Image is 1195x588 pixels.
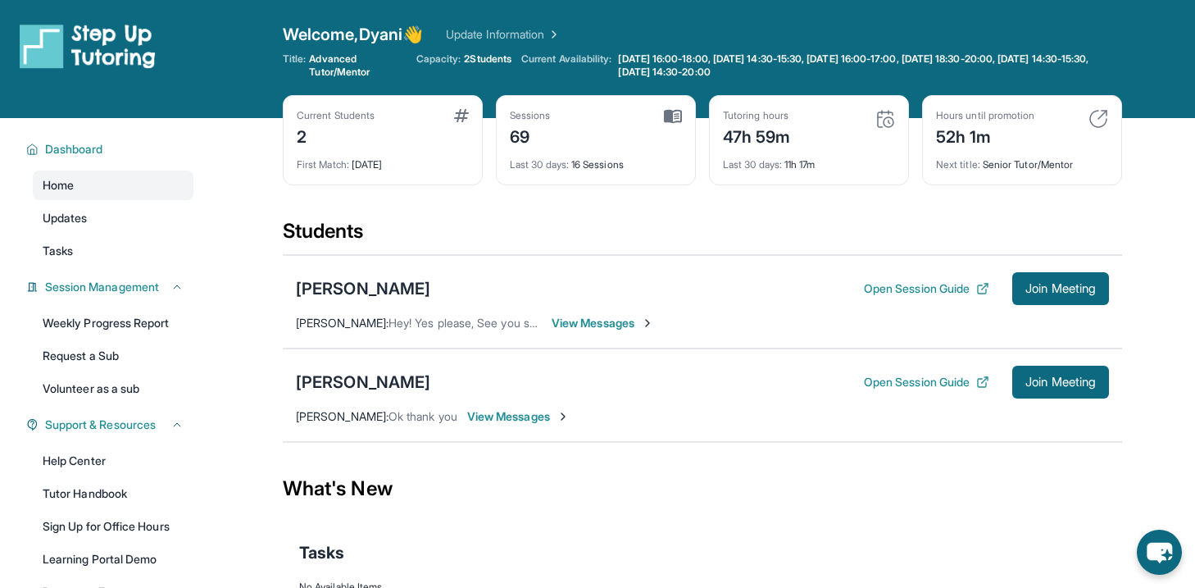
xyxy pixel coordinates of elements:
[39,279,184,295] button: Session Management
[664,109,682,124] img: card
[936,158,980,171] span: Next title :
[309,52,406,79] span: Advanced Tutor/Mentor
[864,280,989,297] button: Open Session Guide
[296,409,388,423] span: [PERSON_NAME] :
[1012,272,1109,305] button: Join Meeting
[43,243,73,259] span: Tasks
[33,512,193,541] a: Sign Up for Office Hours
[552,315,654,331] span: View Messages
[45,279,159,295] span: Session Management
[615,52,1122,79] a: [DATE] 16:00-18:00, [DATE] 14:30-15:30, [DATE] 16:00-17:00, [DATE] 18:30-20:00, [DATE] 14:30-15:3...
[297,109,375,122] div: Current Students
[936,122,1034,148] div: 52h 1m
[416,52,461,66] span: Capacity:
[510,109,551,122] div: Sessions
[1012,366,1109,399] button: Join Meeting
[296,371,430,394] div: [PERSON_NAME]
[467,408,570,425] span: View Messages
[446,26,561,43] a: Update Information
[297,158,349,171] span: First Match :
[296,316,388,330] span: [PERSON_NAME] :
[299,541,344,564] span: Tasks
[464,52,511,66] span: 2 Students
[33,203,193,233] a: Updates
[297,148,469,171] div: [DATE]
[296,277,430,300] div: [PERSON_NAME]
[618,52,1119,79] span: [DATE] 16:00-18:00, [DATE] 14:30-15:30, [DATE] 16:00-17:00, [DATE] 18:30-20:00, [DATE] 14:30-15:3...
[33,171,193,200] a: Home
[45,417,156,433] span: Support & Resources
[33,479,193,508] a: Tutor Handbook
[297,122,375,148] div: 2
[1025,377,1096,387] span: Join Meeting
[864,374,989,390] button: Open Session Guide
[283,23,423,46] span: Welcome, Dyani 👋
[1088,109,1108,129] img: card
[283,218,1122,254] div: Students
[388,316,612,330] span: Hey! Yes please, See you soon. Thank you!
[33,236,193,266] a: Tasks
[20,23,156,69] img: logo
[454,109,469,122] img: card
[544,26,561,43] img: Chevron Right
[39,141,184,157] button: Dashboard
[1137,530,1182,575] button: chat-button
[723,158,782,171] span: Last 30 days :
[43,177,74,194] span: Home
[875,109,895,129] img: card
[388,409,457,423] span: Ok thank you
[45,141,103,157] span: Dashboard
[557,410,570,423] img: Chevron-Right
[723,122,791,148] div: 47h 59m
[43,210,88,226] span: Updates
[39,417,184,433] button: Support & Resources
[521,52,611,79] span: Current Availability:
[33,308,193,338] a: Weekly Progress Report
[33,341,193,371] a: Request a Sub
[510,158,569,171] span: Last 30 days :
[510,122,551,148] div: 69
[936,148,1108,171] div: Senior Tutor/Mentor
[283,453,1122,525] div: What's New
[1025,284,1096,294] span: Join Meeting
[33,446,193,476] a: Help Center
[723,148,895,171] div: 11h 17m
[283,52,306,79] span: Title:
[641,317,654,330] img: Chevron-Right
[33,374,193,403] a: Volunteer as a sub
[723,109,791,122] div: Tutoring hours
[510,148,682,171] div: 16 Sessions
[33,545,193,574] a: Learning Portal Demo
[936,109,1034,122] div: Hours until promotion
